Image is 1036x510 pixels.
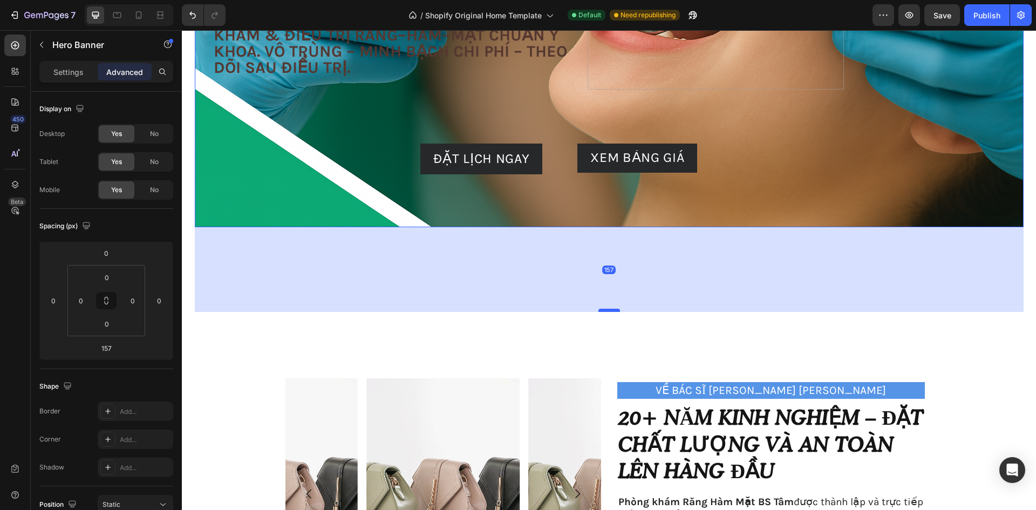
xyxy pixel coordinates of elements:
span: Static [103,500,120,508]
input: 0 [45,293,62,309]
input: 0px [96,316,118,332]
div: Shape [39,379,74,394]
strong: Phòng khám Răng Hàm Mặt BS Tâm [437,466,612,478]
div: Add... [120,407,171,417]
div: Desktop [39,129,65,139]
div: Publish [973,10,1000,21]
span: / [420,10,423,21]
button: Publish [964,4,1010,26]
span: No [150,185,159,195]
p: VỀ BÁC SĨ [PERSON_NAME] [PERSON_NAME] [437,353,742,368]
div: Shadow [39,463,64,472]
span: Yes [111,129,122,139]
span: Default [578,10,601,20]
p: 7 [71,9,76,22]
span: Yes [111,185,122,195]
input: 157 [96,340,117,356]
span: Shopify Original Home Template [425,10,542,21]
span: No [150,129,159,139]
div: Tablet [39,157,58,167]
span: ĐẶT LỊCH NGAY [251,120,348,136]
iframe: Design area [182,30,1036,510]
button: Carousel Back Arrow [112,448,142,479]
div: Add... [120,435,171,445]
strong: BS CKII [PERSON_NAME] [PERSON_NAME] [503,479,711,491]
div: Beta [8,198,26,206]
div: 157 [420,235,434,244]
div: Spacing (px) [39,219,93,234]
span: Yes [111,157,122,167]
span: No [150,157,159,167]
div: Add... [120,463,171,473]
p: Hero Banner [52,38,144,51]
p: Settings [53,66,84,78]
button: Save [924,4,960,26]
span: XEM BẢNG GIÁ [408,119,502,135]
button: 7 [4,4,80,26]
button: <p><span style="font-size:25px;">XEM BẢNG GIÁ</span></p> [396,113,515,142]
input: 0px [96,269,118,285]
p: Advanced [106,66,143,78]
button: <p><span style="font-size:25px;">ĐẶT LỊCH NGAY&nbsp;</span></p> [238,113,361,145]
input: 0px [73,293,89,309]
div: Undo/Redo [182,4,226,26]
span: Save [933,11,951,20]
button: Carousel Next Arrow [380,448,411,479]
div: Open Intercom Messenger [999,457,1025,483]
input: 0 [96,245,117,261]
h2: 20+ năm kinh nghiệm – Đặt chất lượng và an toàn lên hàng đầu [435,373,743,455]
div: Display on [39,102,86,117]
div: Corner [39,434,61,444]
div: 450 [10,115,26,124]
div: Border [39,406,60,416]
input: 0 [151,293,167,309]
div: Mobile [39,185,60,195]
span: Need republishing [621,10,676,20]
input: 0px [125,293,141,309]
